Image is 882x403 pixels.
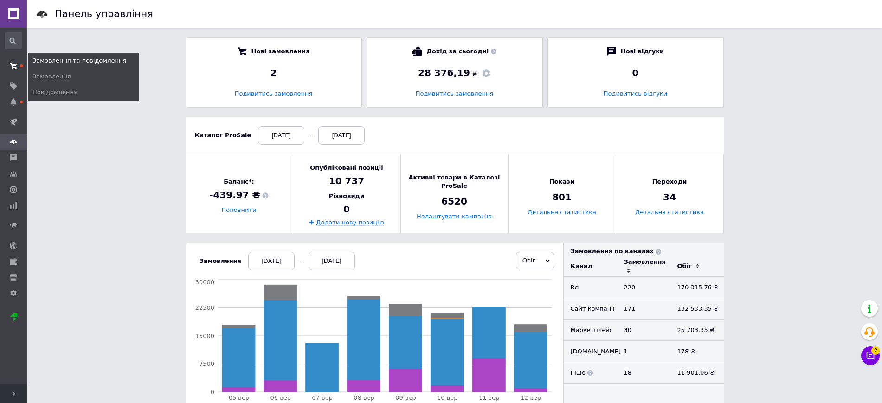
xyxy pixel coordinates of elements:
[441,195,467,208] span: 6520
[195,304,214,311] tspan: 22500
[557,66,714,79] div: 0
[318,126,365,145] div: [DATE]
[417,213,492,220] a: Налаштувати кампанію
[329,174,365,187] span: 10 737
[564,341,617,362] td: [DOMAIN_NAME]
[652,178,687,186] span: Переходи
[472,70,477,78] span: ₴
[55,8,153,19] h1: Панель управління
[310,164,383,172] span: Опубліковані позиції
[670,298,724,320] td: 132 533.35 ₴
[552,191,572,204] span: 801
[251,47,310,56] span: Нові замовлення
[258,126,304,145] div: [DATE]
[343,203,350,216] span: 0
[617,298,670,320] td: 171
[670,320,724,341] td: 25 703.35 ₴
[871,346,880,355] span: 2
[617,362,670,384] td: 18
[617,341,670,362] td: 1
[200,257,241,265] div: Замовлення
[195,333,214,339] tspan: 15000
[621,47,664,56] span: Нові відгуки
[32,88,77,96] span: Повідомлення
[199,360,214,367] tspan: 7500
[195,279,214,286] tspan: 30000
[528,209,596,216] a: Детальна статистика
[209,178,269,186] span: Баланс*:
[670,277,724,298] td: 170 315.76 ₴
[549,178,574,186] span: Покази
[228,394,249,401] tspan: 05 вер
[670,362,724,384] td: 11 901.06 ₴
[395,394,416,401] tspan: 09 вер
[28,69,139,84] a: Замовлення
[316,218,384,226] a: Додати нову позицію
[663,191,676,204] span: 34
[437,394,458,401] tspan: 10 вер
[416,90,494,97] a: Подивитись замовлення
[478,394,499,401] tspan: 11 вер
[426,47,496,56] span: Дохід за сьогодні
[520,394,541,401] tspan: 12 вер
[309,252,355,270] div: [DATE]
[624,258,666,266] div: Замовлення
[670,341,724,362] td: 178 ₴
[195,66,352,79] div: 2
[235,90,313,97] a: Подивитись замовлення
[28,84,139,100] a: Повідомлення
[564,298,617,320] td: Сайт компанії
[564,320,617,341] td: Маркетплейс
[617,320,670,341] td: 30
[209,189,269,202] span: -439.97 ₴
[354,394,374,401] tspan: 08 вер
[564,362,617,384] td: Інше
[210,389,214,396] tspan: 0
[564,256,617,277] td: Канал
[677,262,692,270] div: Обіг
[32,57,126,65] span: Замовлення та повідомлення
[418,67,470,78] span: 28 376,19
[571,247,724,256] div: Замовлення по каналах
[248,252,295,270] div: [DATE]
[32,72,71,81] span: Замовлення
[522,257,536,264] span: Обіг
[270,394,291,401] tspan: 06 вер
[604,90,667,97] a: Подивитись відгуки
[312,394,333,401] tspan: 07 вер
[617,277,670,298] td: 220
[861,346,880,365] button: Чат з покупцем2
[222,207,257,214] a: Поповнити
[195,131,251,140] div: Каталог ProSale
[329,192,364,200] span: Різновиди
[401,173,508,190] span: Активні товари в Каталозі ProSale
[564,277,617,298] td: Всi
[635,209,704,216] a: Детальна статистика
